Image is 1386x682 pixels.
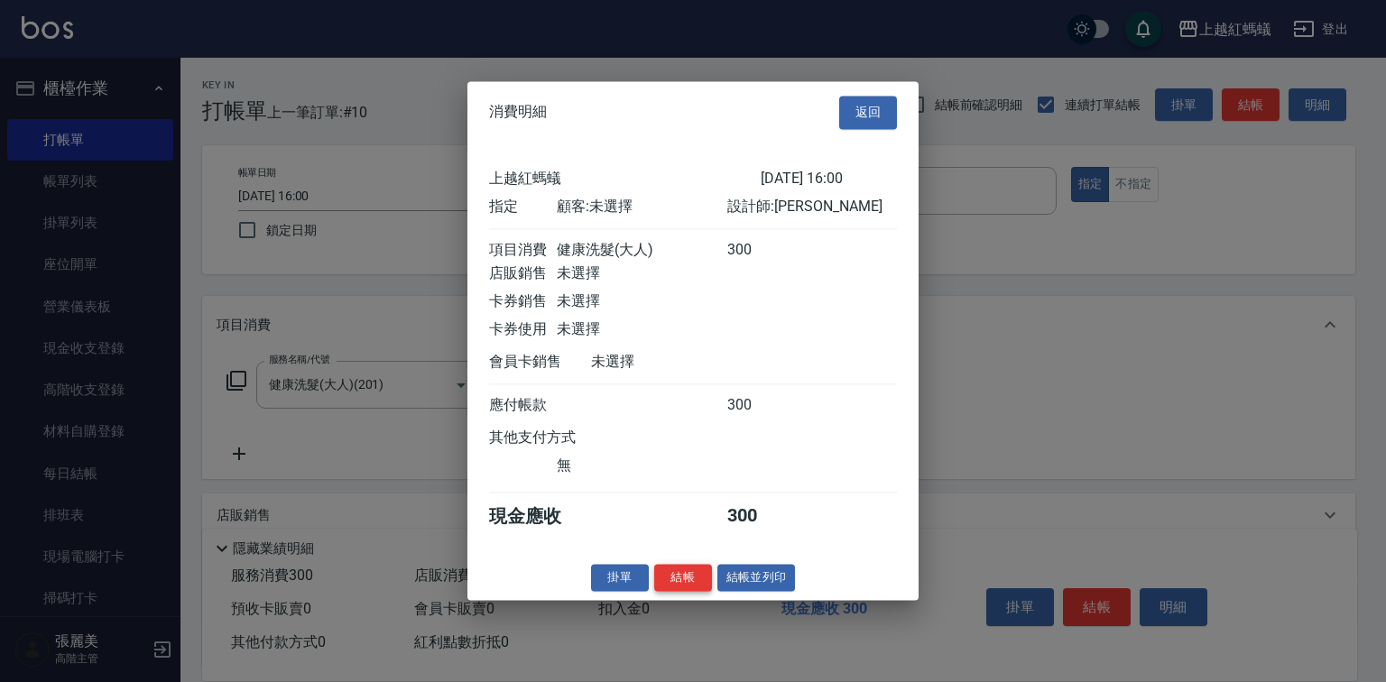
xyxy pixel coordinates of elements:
[489,264,557,283] div: 店販銷售
[557,456,726,475] div: 無
[489,320,557,339] div: 卡券使用
[557,320,726,339] div: 未選擇
[489,353,591,372] div: 會員卡銷售
[761,170,897,189] div: [DATE] 16:00
[489,170,761,189] div: 上越紅螞蟻
[727,241,795,260] div: 300
[727,198,897,217] div: 設計師: [PERSON_NAME]
[489,429,625,447] div: 其他支付方式
[654,564,712,592] button: 結帳
[591,564,649,592] button: 掛單
[717,564,796,592] button: 結帳並列印
[557,292,726,311] div: 未選擇
[489,104,547,122] span: 消費明細
[557,241,726,260] div: 健康洗髮(大人)
[489,504,591,529] div: 現金應收
[489,396,557,415] div: 應付帳款
[727,504,795,529] div: 300
[489,292,557,311] div: 卡券銷售
[839,96,897,129] button: 返回
[727,396,795,415] div: 300
[489,198,557,217] div: 指定
[557,198,726,217] div: 顧客: 未選擇
[489,241,557,260] div: 項目消費
[591,353,761,372] div: 未選擇
[557,264,726,283] div: 未選擇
